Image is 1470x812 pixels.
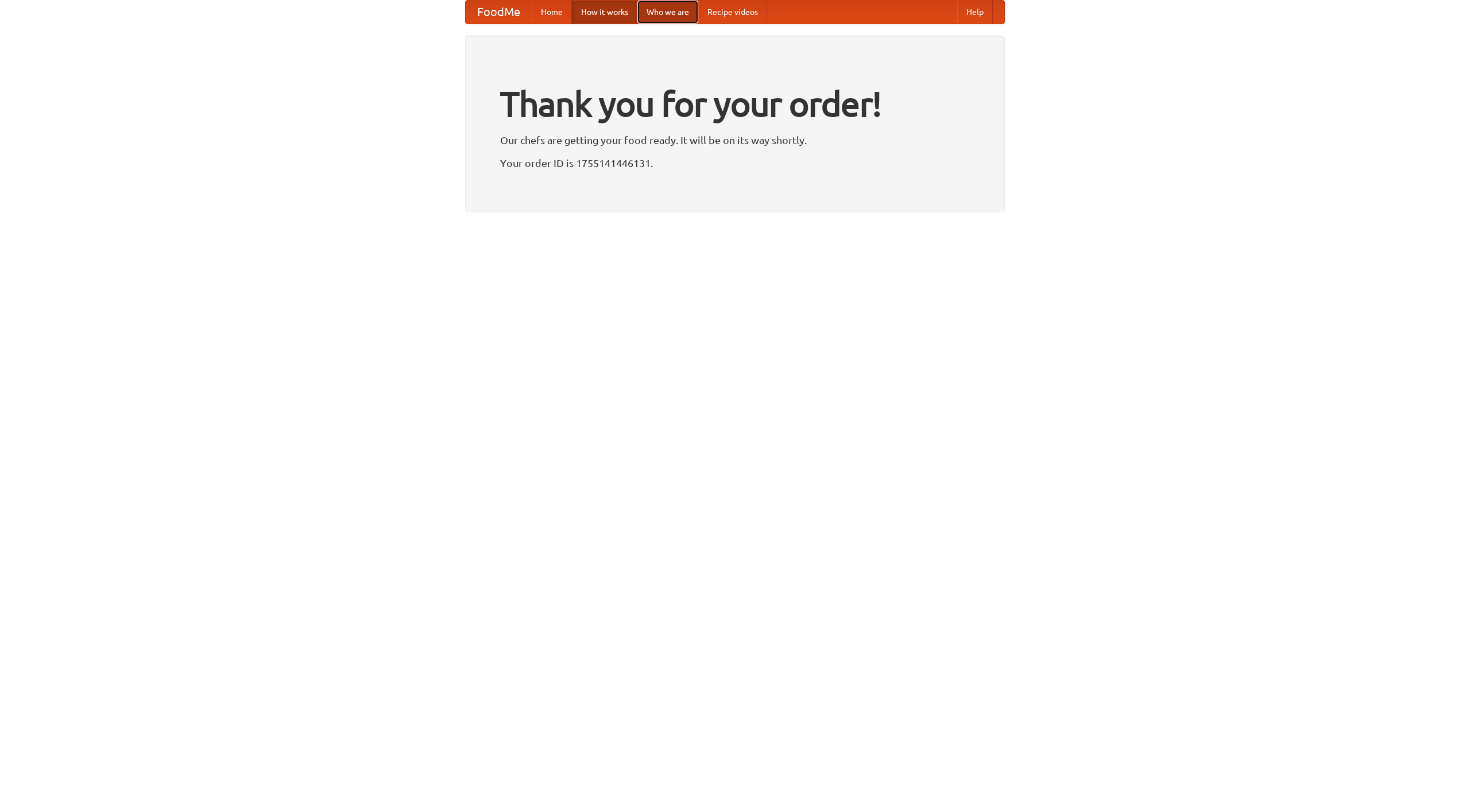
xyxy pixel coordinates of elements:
[698,1,767,24] a: Recipe videos
[500,154,970,172] p: Your order ID is 1755141446131.
[957,1,993,24] a: Help
[637,1,698,24] a: Who we are
[500,131,970,149] p: Our chefs are getting your food ready. It will be on its way shortly.
[532,1,572,24] a: Home
[572,1,637,24] a: How it works
[500,76,970,131] h1: Thank you for your order!
[466,1,532,24] a: FoodMe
